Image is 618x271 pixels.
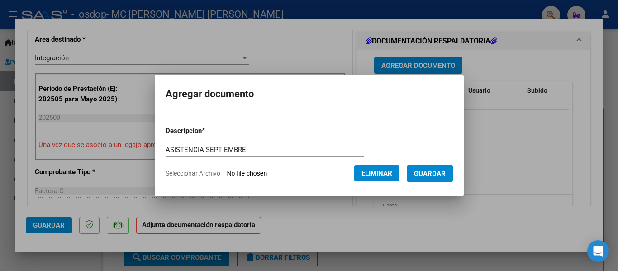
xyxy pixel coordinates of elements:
[166,126,252,136] p: Descripcion
[166,86,453,103] h2: Agregar documento
[354,165,399,181] button: Eliminar
[414,170,446,178] span: Guardar
[166,170,220,177] span: Seleccionar Archivo
[407,165,453,182] button: Guardar
[361,169,392,177] span: Eliminar
[587,240,609,262] div: Open Intercom Messenger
